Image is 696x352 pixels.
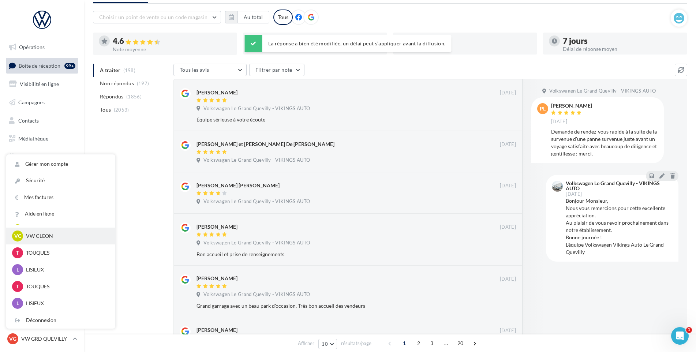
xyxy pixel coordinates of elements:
[341,340,371,347] span: résultats/page
[26,232,106,240] p: VW CLEON
[16,300,19,307] span: L
[203,105,310,112] span: Volkswagen Le Grand Quevilly - VIKINGS AUTO
[197,275,237,282] div: [PERSON_NAME]
[566,181,671,191] div: Volkswagen Le Grand Quevilly - VIKINGS AUTO
[237,11,269,23] button: Au total
[173,64,247,76] button: Tous les avis
[686,327,692,333] span: 1
[225,11,269,23] button: Au total
[180,67,209,73] span: Tous les avis
[21,335,70,342] p: VW GRD QUEVILLY
[197,302,468,310] div: Grand garrage avec un beau park d'occasion. Très bon accueil des vendeurs
[197,141,334,148] div: [PERSON_NAME] et [PERSON_NAME] De [PERSON_NAME]
[197,326,237,334] div: [PERSON_NAME]
[14,232,21,240] span: VC
[671,327,689,345] iframe: Intercom live chat
[114,107,129,113] span: (2053)
[16,249,19,256] span: T
[563,37,681,45] div: 7 jours
[413,37,531,45] div: 90 %
[551,119,567,125] span: [DATE]
[273,10,293,25] div: Tous
[4,58,80,74] a: Boîte de réception99+
[113,37,231,45] div: 4.6
[322,341,328,347] span: 10
[500,90,516,96] span: [DATE]
[6,156,115,172] a: Gérer mon compte
[18,135,48,142] span: Médiathèque
[6,332,78,346] a: VG VW GRD QUEVILLY
[16,283,19,290] span: T
[4,149,80,165] a: Calendrier
[4,192,80,213] a: Campagnes DataOnDemand
[4,95,80,110] a: Campagnes
[440,337,452,349] span: ...
[203,240,310,246] span: Volkswagen Le Grand Quevilly - VIKINGS AUTO
[93,11,221,23] button: Choisir un point de vente ou un code magasin
[18,117,39,123] span: Contacts
[99,14,207,20] span: Choisir un point de vente ou un code magasin
[20,81,59,87] span: Visibilité en ligne
[9,335,16,342] span: VG
[137,80,149,86] span: (197)
[197,223,237,231] div: [PERSON_NAME]
[566,192,582,196] span: [DATE]
[413,337,424,349] span: 2
[18,154,43,160] span: Calendrier
[500,183,516,189] span: [DATE]
[413,46,531,52] div: Taux de réponse
[454,337,467,349] span: 20
[245,35,452,52] div: La réponse a bien été modifiée, un délai peut s’appliquer avant la diffusion.
[6,206,115,222] a: Aide en ligne
[197,251,468,258] div: Bon accueil et prise de renseignements
[551,103,592,108] div: [PERSON_NAME]
[4,168,80,189] a: PLV et print personnalisable
[563,46,681,52] div: Délai de réponse moyen
[426,337,438,349] span: 3
[26,249,106,256] p: TOUQUES
[26,266,106,273] p: LISIEUX
[549,88,656,94] span: Volkswagen Le Grand Quevilly - VIKINGS AUTO
[500,224,516,231] span: [DATE]
[64,63,75,69] div: 99+
[100,93,124,100] span: Répondus
[6,189,115,206] a: Mes factures
[113,47,231,52] div: Note moyenne
[540,105,546,112] span: PL
[19,44,45,50] span: Opérations
[203,291,310,298] span: Volkswagen Le Grand Quevilly - VIKINGS AUTO
[4,131,80,146] a: Médiathèque
[197,89,237,96] div: [PERSON_NAME]
[551,128,658,157] div: Demande de rendez-vous rapide à la suite de la survenue d'une panne survenue juste avant un voyag...
[26,300,106,307] p: LISIEUX
[100,80,134,87] span: Non répondus
[197,116,468,123] div: Équipe sérieuse à votre écoute
[4,40,80,55] a: Opérations
[126,94,142,100] span: (1856)
[500,327,516,334] span: [DATE]
[100,106,111,113] span: Tous
[197,182,280,189] div: [PERSON_NAME] [PERSON_NAME]
[500,276,516,282] span: [DATE]
[203,198,310,205] span: Volkswagen Le Grand Quevilly - VIKINGS AUTO
[566,197,673,256] div: Bonjour Monsieur, Nous vous remercions pour cette excellente appréciation. Au plaisir de vous rev...
[249,64,304,76] button: Filtrer par note
[298,340,314,347] span: Afficher
[26,283,106,290] p: TOUQUES
[6,312,115,329] div: Déconnexion
[318,339,337,349] button: 10
[398,337,410,349] span: 1
[6,172,115,189] a: Sécurité
[203,157,310,164] span: Volkswagen Le Grand Quevilly - VIKINGS AUTO
[19,62,60,68] span: Boîte de réception
[18,99,45,105] span: Campagnes
[4,76,80,92] a: Visibilité en ligne
[500,141,516,148] span: [DATE]
[4,113,80,128] a: Contacts
[16,266,19,273] span: L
